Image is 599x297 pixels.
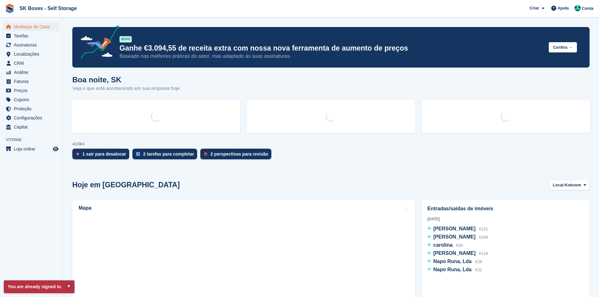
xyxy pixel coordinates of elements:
[14,123,52,131] span: Capital
[76,152,79,156] img: move_outs_to_deallocate_icon-f764333ba52eb49d3ac5e1228854f67142a1ed5810a6f6cc68b1a99e826820c5.svg
[14,50,52,58] span: Localizações
[52,145,59,153] a: Loja de pré-visualização
[3,86,59,95] a: menu
[427,250,488,258] a: [PERSON_NAME] K119
[479,251,488,256] span: K119
[582,5,593,12] span: Conta
[479,227,488,231] span: K121
[427,241,463,250] a: carolina K04
[119,53,544,60] p: Baseado nas melhores práticas do setor, mas adaptado às suas assinaturas.
[14,113,52,122] span: Configurações
[79,205,92,211] h2: Mapa
[14,31,52,40] span: Tarefas
[210,151,268,157] div: 2 perspectivas para revisão
[17,3,79,14] a: SK Boxes - Self Storage
[119,44,544,53] p: Ganhe €3.094,55 de receita extra com nossa nova ferramenta de aumento de preços
[427,216,584,222] div: [DATE]
[14,145,52,153] span: Loja online
[14,95,52,104] span: Cupons
[433,267,472,272] span: Napo Runa, Lda
[143,151,194,157] div: 2 tarefas para completar
[5,4,14,13] img: stora-icon-8386f47178a22dfd0bd8f6a31ec36ba5ce8667c1dd55bd0f319d3a0aa187defe.svg
[14,41,52,49] span: Assinaturas
[530,5,539,11] span: Criar
[475,260,482,264] span: K28
[3,68,59,77] a: menu
[200,149,275,162] a: 2 perspectivas para revisão
[72,75,180,84] h1: Boa noite, SK
[475,268,482,272] span: K31
[136,152,140,156] img: task-75834270c22a3079a89374b754ae025e5fb1db73e45f91037f5363f120a921f8.svg
[72,142,590,146] p: AÇÕES
[3,77,59,86] a: menu
[3,104,59,113] a: menu
[75,25,119,61] img: price-adjustments-announcement-icon-8257ccfd72463d97f412b2fc003d46551f7dbcb40ab6d574587a9cd5c0d94...
[3,31,59,40] a: menu
[433,242,452,248] span: carolina
[72,85,180,92] p: Veja o que está acontecendo em sua empresa hoje
[479,235,488,239] span: K104
[427,233,488,241] a: [PERSON_NAME] K104
[574,5,581,11] img: SK Boxes - Comercial
[549,180,590,190] button: Local: Kokoom
[3,145,59,153] a: menu
[14,22,52,31] span: Mudança de Casa
[433,226,475,231] span: [PERSON_NAME]
[3,123,59,131] a: menu
[72,149,132,162] a: 1 sair para desalocar
[14,68,52,77] span: Análise
[433,250,475,256] span: [PERSON_NAME]
[433,234,475,239] span: [PERSON_NAME]
[549,42,577,52] button: Confira →
[14,59,52,68] span: CRM
[14,77,52,86] span: Faturas
[6,137,63,143] span: Vitrine
[3,113,59,122] a: menu
[565,182,581,188] span: Kokoom
[72,181,180,189] h2: Hoje em [GEOGRAPHIC_DATA]
[3,22,59,31] a: menu
[119,36,132,42] div: NOVO
[4,280,75,293] p: You are already signed in.
[82,151,126,157] div: 1 sair para desalocar
[553,182,565,188] span: Local:
[433,259,472,264] span: Napo Runa, Lda
[427,266,482,274] a: Napo Runa, Lda K31
[456,243,463,248] span: K04
[204,152,207,156] img: prospect-51fa495bee0391a8d652442698ab0144808aea92771e9ea1ae160a38d050c398.svg
[14,86,52,95] span: Preços
[14,104,52,113] span: Proteção
[3,50,59,58] a: menu
[557,5,569,11] span: Ajuda
[427,258,482,266] a: Napo Runa, Lda K28
[3,95,59,104] a: menu
[427,205,584,212] h2: Entradas/saídas de imóveis
[427,225,488,233] a: [PERSON_NAME] K121
[3,41,59,49] a: menu
[3,59,59,68] a: menu
[132,149,200,162] a: 2 tarefas para completar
